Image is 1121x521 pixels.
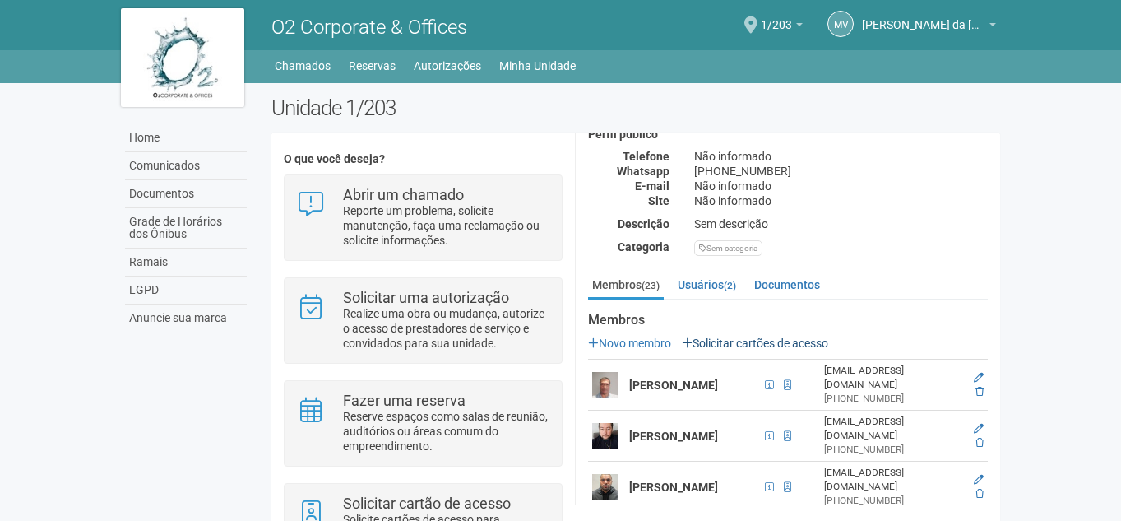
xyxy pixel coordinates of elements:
div: Não informado [682,149,1000,164]
a: Editar membro [974,474,984,486]
div: Sem categoria [694,240,762,256]
img: user.png [592,372,618,398]
a: [PERSON_NAME] da [PERSON_NAME] [862,21,996,34]
a: Documentos [125,180,247,208]
a: Reservas [349,54,396,77]
div: [EMAIL_ADDRESS][DOMAIN_NAME] [824,466,962,494]
a: Editar membro [974,372,984,384]
span: 1/203 [761,2,792,31]
small: (23) [642,280,660,291]
a: Grade de Horários dos Ônibus [125,208,247,249]
h4: Perfil público [588,128,988,141]
strong: Solicitar uma autorização [343,289,509,306]
strong: Site [648,194,669,207]
small: (2) [724,280,736,291]
span: O2 Corporate & Offices [271,16,467,39]
span: Marcus Vinicius da Silveira Costa [862,2,985,31]
div: [PHONE_NUMBER] [824,443,962,457]
div: Não informado [682,179,1000,193]
strong: [PERSON_NAME] [629,481,718,494]
img: logo.jpg [121,8,244,107]
a: Editar membro [974,423,984,435]
strong: Descrição [618,217,669,230]
a: Home [125,124,247,152]
a: Minha Unidade [499,54,576,77]
div: [EMAIL_ADDRESS][DOMAIN_NAME] [824,415,962,443]
a: Comunicados [125,152,247,180]
p: Realize uma obra ou mudança, autorize o acesso de prestadores de serviço e convidados para sua un... [343,306,549,351]
a: Novo membro [588,337,671,350]
p: Reserve espaços como salas de reunião, auditórios ou áreas comum do empreendimento. [343,409,549,454]
a: Solicitar uma autorização Realize uma obra ou mudança, autorize o acesso de prestadores de serviç... [297,291,549,351]
img: user.png [592,423,618,449]
a: Ramais [125,249,247,277]
strong: Abrir um chamado [343,186,464,203]
div: [PHONE_NUMBER] [682,164,1000,179]
div: [PHONE_NUMBER] [824,392,962,406]
img: user.png [592,474,618,500]
p: Reporte um problema, solicite manutenção, faça uma reclamação ou solicite informações. [343,203,549,248]
strong: Fazer uma reserva [343,392,466,409]
a: Excluir membro [975,488,984,500]
strong: Categoria [618,240,669,254]
a: Documentos [750,272,824,297]
a: 1/203 [761,21,803,34]
a: Anuncie sua marca [125,305,247,332]
strong: Solicitar cartão de acesso [343,495,511,512]
a: Fazer uma reserva Reserve espaços como salas de reunião, auditórios ou áreas comum do empreendime... [297,393,549,454]
strong: E-mail [635,179,669,193]
strong: Telefone [623,150,669,163]
a: Abrir um chamado Reporte um problema, solicite manutenção, faça uma reclamação ou solicite inform... [297,188,549,248]
strong: [PERSON_NAME] [629,379,718,392]
strong: [PERSON_NAME] [629,430,718,443]
h2: Unidade 1/203 [271,95,1001,120]
a: MV [827,11,854,37]
strong: Membros [588,313,988,328]
a: Autorizações [414,54,481,77]
strong: Whatsapp [617,165,669,178]
a: LGPD [125,277,247,305]
a: Chamados [275,54,331,77]
a: Solicitar cartões de acesso [682,337,828,350]
div: Sem descrição [682,216,1000,231]
a: Usuários(2) [674,272,740,297]
div: [PHONE_NUMBER] [824,494,962,508]
a: Excluir membro [975,386,984,398]
a: Excluir membro [975,437,984,449]
div: [EMAIL_ADDRESS][DOMAIN_NAME] [824,364,962,392]
a: Membros(23) [588,272,664,300]
h4: O que você deseja? [284,153,563,165]
div: Não informado [682,193,1000,208]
